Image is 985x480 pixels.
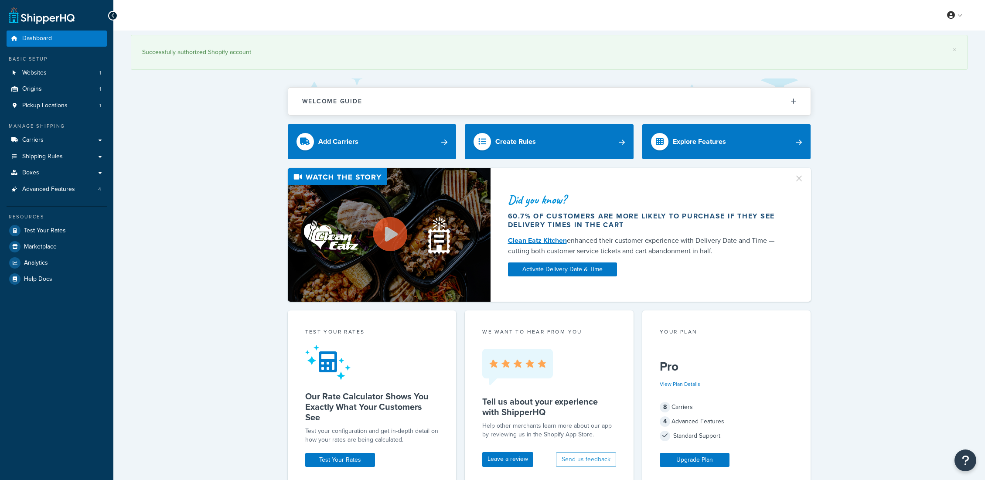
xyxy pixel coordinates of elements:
[508,212,784,229] div: 60.7% of customers are more likely to purchase if they see delivery times in the cart
[22,136,44,144] span: Carriers
[482,396,616,417] h5: Tell us about your experience with ShipperHQ
[465,124,634,159] a: Create Rules
[508,194,784,206] div: Did you know?
[288,168,491,302] img: Video thumbnail
[24,259,48,267] span: Analytics
[22,153,63,160] span: Shipping Rules
[7,223,107,238] a: Test Your Rates
[495,136,536,148] div: Create Rules
[302,98,362,105] h2: Welcome Guide
[22,186,75,193] span: Advanced Features
[953,46,956,53] a: ×
[660,380,700,388] a: View Plan Details
[142,46,956,58] div: Successfully authorized Shopify account
[642,124,811,159] a: Explore Features
[7,149,107,165] a: Shipping Rules
[22,69,47,77] span: Websites
[660,401,794,413] div: Carriers
[7,65,107,81] a: Websites1
[7,98,107,114] li: Pickup Locations
[660,430,794,442] div: Standard Support
[305,453,375,467] a: Test Your Rates
[99,102,101,109] span: 1
[318,136,358,148] div: Add Carriers
[7,181,107,197] a: Advanced Features4
[7,271,107,287] a: Help Docs
[7,123,107,130] div: Manage Shipping
[954,449,976,471] button: Open Resource Center
[305,427,439,444] div: Test your configuration and get in-depth detail on how your rates are being calculated.
[7,239,107,255] a: Marketplace
[7,98,107,114] a: Pickup Locations1
[508,262,617,276] a: Activate Delivery Date & Time
[508,235,784,256] div: enhanced their customer experience with Delivery Date and Time — cutting both customer service ti...
[673,136,726,148] div: Explore Features
[660,402,670,412] span: 8
[7,81,107,97] a: Origins1
[7,255,107,271] a: Analytics
[98,186,101,193] span: 4
[556,452,616,467] button: Send us feedback
[7,132,107,148] a: Carriers
[7,165,107,181] a: Boxes
[7,65,107,81] li: Websites
[482,328,616,336] p: we want to hear from you
[660,328,794,338] div: Your Plan
[660,360,794,374] h5: Pro
[660,415,794,428] div: Advanced Features
[660,453,729,467] a: Upgrade Plan
[482,452,533,467] a: Leave a review
[7,213,107,221] div: Resources
[508,235,567,245] a: Clean Eatz Kitchen
[22,85,42,93] span: Origins
[24,276,52,283] span: Help Docs
[288,124,457,159] a: Add Carriers
[482,422,616,439] p: Help other merchants learn more about our app by reviewing us in the Shopify App Store.
[660,416,670,427] span: 4
[24,243,57,251] span: Marketplace
[22,169,39,177] span: Boxes
[99,85,101,93] span: 1
[22,102,68,109] span: Pickup Locations
[22,35,52,42] span: Dashboard
[24,227,66,235] span: Test Your Rates
[7,31,107,47] a: Dashboard
[288,88,811,115] button: Welcome Guide
[7,181,107,197] li: Advanced Features
[7,81,107,97] li: Origins
[305,391,439,422] h5: Our Rate Calculator Shows You Exactly What Your Customers See
[305,328,439,338] div: Test your rates
[99,69,101,77] span: 1
[7,55,107,63] div: Basic Setup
